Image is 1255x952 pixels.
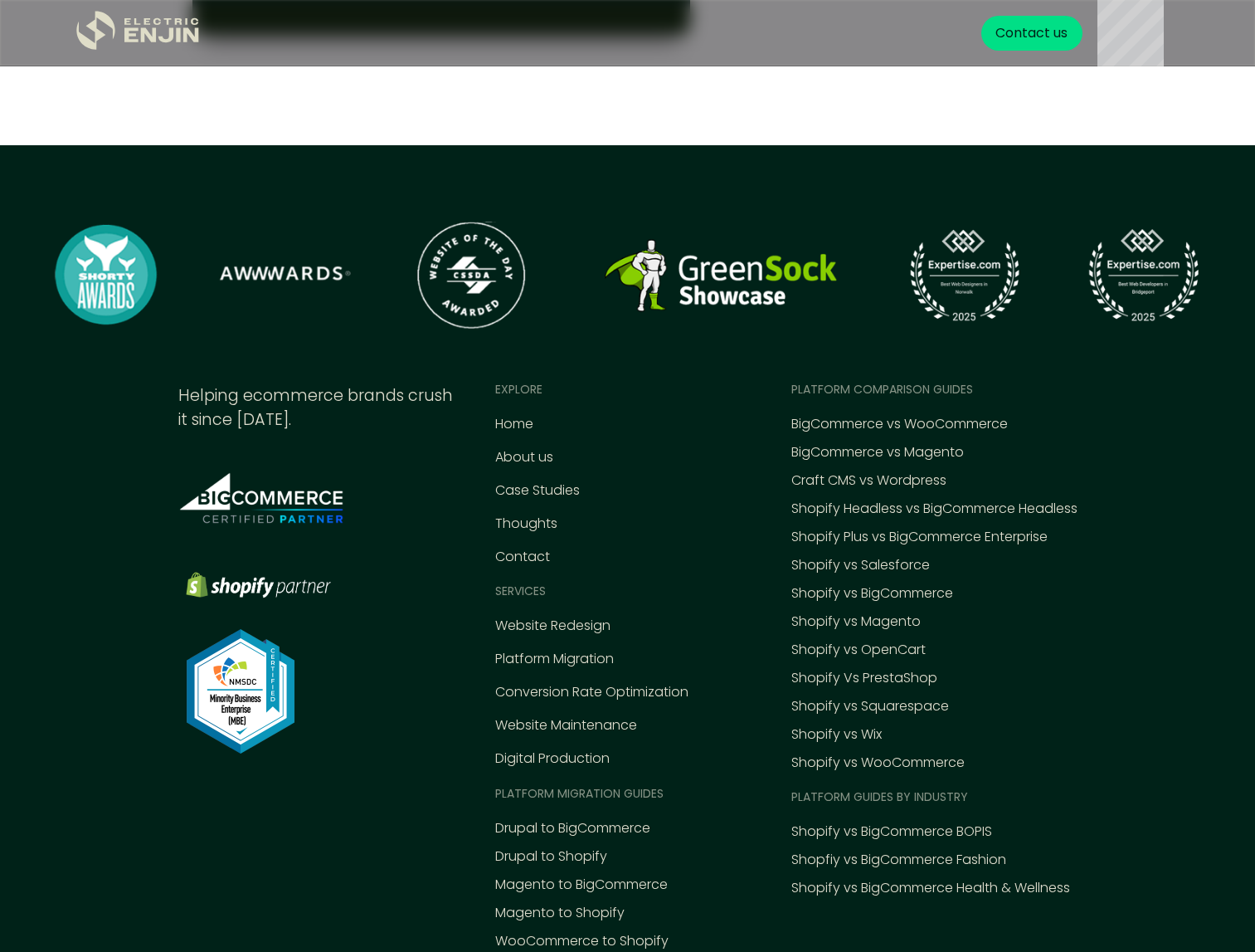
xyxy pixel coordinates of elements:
a: Shopify vs BigCommerce BOPIS [791,822,992,842]
a: Shopify vs BigCommerce [791,583,953,603]
a: BigCommerce vs Magento [791,442,964,462]
a: Contact [495,547,550,567]
a: Craft CMS vs Wordpress [791,471,946,491]
a: Thoughts [495,514,557,534]
a: Case Studies [495,481,580,500]
a: Shopify Plus vs BigCommerce Enterprise [791,527,1048,547]
a: Shopify vs Magento [791,612,921,632]
div: Platform comparison Guides [791,381,973,398]
a: Shopify Headless vs BigCommerce Headless [791,499,1077,519]
a: home [76,11,201,56]
a: Shopify vs WooCommerce [791,753,965,773]
a: Shopify vs OpenCart [791,640,926,660]
a: Digital Production [495,749,610,769]
a: Shopify Vs PrestaShop [791,668,937,688]
a: Shopify vs BigCommerce Health & Wellness [791,878,1070,898]
div: Services [495,583,546,600]
a: Platform Migration [495,649,614,669]
a: Shopify vs Salesforce [791,555,930,575]
a: Shopfiy vs BigCommerce Fashion [791,850,1006,870]
a: BigCommerce vs WooCommerce [791,414,1008,434]
a: Website Redesign [495,616,610,636]
div: Platform guides by industry [791,788,968,806]
div: EXPLORE [495,381,542,398]
a: Drupal to Shopify [495,847,607,867]
div: Helping ecommerce brands crush it since [DATE]. [178,384,455,432]
a: About us [495,447,553,467]
div: Platform MIGRATION Guides [495,785,664,803]
a: Contact us [981,16,1083,51]
a: Conversion Rate Optimization [495,682,688,702]
a: Magento to Shopify [495,903,625,923]
a: Shopify vs Squarespace [791,696,949,716]
a: Shopify vs Wix [791,725,882,745]
a: WooCommerce to Shopify [495,931,669,951]
div: Contact us [995,23,1068,43]
a: Home [495,414,533,434]
a: Drupal to BigCommerce [495,818,650,838]
a: Magento to BigCommerce [495,875,668,895]
a: Website Maintenance [495,715,637,735]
